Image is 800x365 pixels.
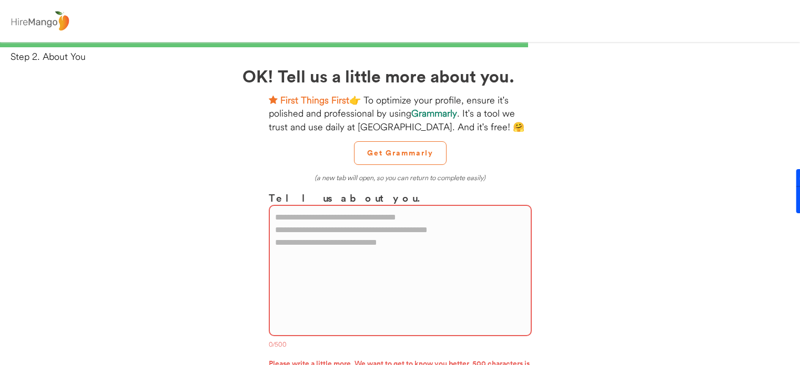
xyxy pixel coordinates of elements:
[8,9,72,34] img: logo%20-%20hiremango%20gray.png
[354,141,447,165] button: Get Grammarly
[411,107,457,119] strong: Grammarly
[269,190,532,205] h3: Tell us about you.
[269,93,532,133] div: 👉 To optimize your profile, ensure it's polished and professional by using . It's a tool we trust...
[11,50,800,63] div: Step 2. About You
[242,63,558,88] h2: OK! Tell us a little more about you.
[280,94,349,106] strong: First Things First
[315,173,485,182] em: (a new tab will open, so you can return to complete easily)
[269,340,532,351] div: 0/500
[2,42,798,47] div: 66%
